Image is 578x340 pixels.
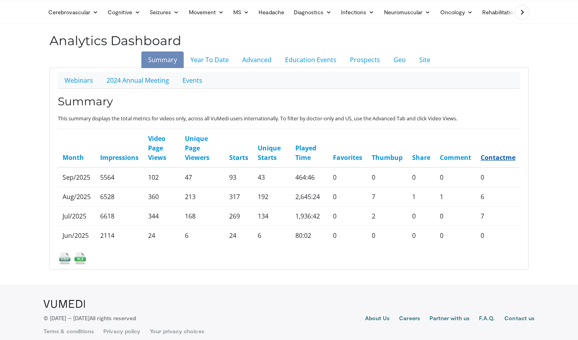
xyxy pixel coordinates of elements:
a: Terms & conditions [44,327,94,335]
td: 0 [367,226,407,245]
td: 47 [180,167,224,187]
td: 344 [143,207,180,226]
a: Seizures [145,4,184,20]
td: 168 [180,207,224,226]
a: Infections [336,4,379,20]
a: Contact us [504,314,534,324]
td: 0 [328,207,367,226]
a: Events [176,72,209,89]
a: Rehabilitation [477,4,521,20]
a: Summary [141,51,184,68]
td: Jul/2025 [58,207,95,226]
td: 0 [328,226,367,245]
a: Favorites [333,153,362,162]
a: Video Page Views [148,134,166,162]
a: Month [63,153,84,162]
td: 0 [367,167,407,187]
a: Site [413,51,437,68]
a: Oncology [435,4,478,20]
h2: Analytics Dashboard [49,33,529,48]
a: Movement [184,4,229,20]
td: 1 [435,187,476,207]
td: Sep/2025 [58,167,95,187]
td: 0 [476,167,520,187]
a: Careers [399,314,420,324]
img: VuMedi Logo [44,300,85,308]
td: 0 [435,226,476,245]
td: 317 [224,187,253,207]
img: xls_icon.png [73,251,87,265]
a: Diagnostics [289,4,336,20]
td: 102 [143,167,180,187]
h3: Summary [58,95,520,108]
a: Comment [440,153,471,162]
td: 80:02 [291,226,328,245]
td: 2114 [95,226,143,245]
td: 6 [253,226,291,245]
a: Played Time [295,144,316,162]
span: All rights reserved [89,315,136,321]
td: 93 [224,167,253,187]
td: 5564 [95,167,143,187]
p: © [DATE] – [DATE] [44,314,136,322]
a: Impressions [100,153,139,162]
td: 0 [435,207,476,226]
a: Neuromuscular [379,4,435,20]
td: 464:46 [291,167,328,187]
td: Aug/2025 [58,187,95,207]
td: 0 [407,167,435,187]
a: Webinars [58,72,100,89]
a: 2024 Annual Meeting [100,72,176,89]
td: 43 [253,167,291,187]
td: 2,645:24 [291,187,328,207]
a: Cognitive [103,4,145,20]
td: 7 [476,207,520,226]
a: Year To Date [184,51,236,68]
a: Thumbup [372,153,403,162]
a: Starts [229,153,248,162]
td: 7 [367,187,407,207]
a: Privacy policy [103,327,140,335]
a: Geo [387,51,413,68]
td: 0 [476,226,520,245]
td: 24 [143,226,180,245]
td: 0 [407,207,435,226]
img: csv_icon.png [58,251,72,265]
td: 6528 [95,187,143,207]
a: Advanced [236,51,278,68]
td: Jun/2025 [58,226,95,245]
td: 1,936:42 [291,207,328,226]
a: Unique Page Viewers [185,134,209,162]
td: 269 [224,207,253,226]
a: Headache [254,4,289,20]
a: Contactme [481,153,515,162]
a: Share [412,153,430,162]
td: 1 [407,187,435,207]
td: 6 [180,226,224,245]
a: MS [228,4,254,20]
p: This summary displays the total metrics for videos only, across all VuMedi users internationally.... [58,115,520,122]
td: 0 [328,187,367,207]
a: Your privacy choices [150,327,204,335]
td: 6618 [95,207,143,226]
td: 0 [407,226,435,245]
td: 2 [367,207,407,226]
td: 360 [143,187,180,207]
a: F.A.Q. [479,314,495,324]
a: About Us [365,314,390,324]
td: 6 [476,187,520,207]
a: Partner with us [430,314,470,324]
td: 134 [253,207,291,226]
td: 213 [180,187,224,207]
td: 192 [253,187,291,207]
a: Education Events [278,51,343,68]
a: Cerebrovascular [44,4,103,20]
td: 24 [224,226,253,245]
a: Prospects [343,51,387,68]
td: 0 [328,167,367,187]
td: 0 [435,167,476,187]
a: Unique Starts [258,144,281,162]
